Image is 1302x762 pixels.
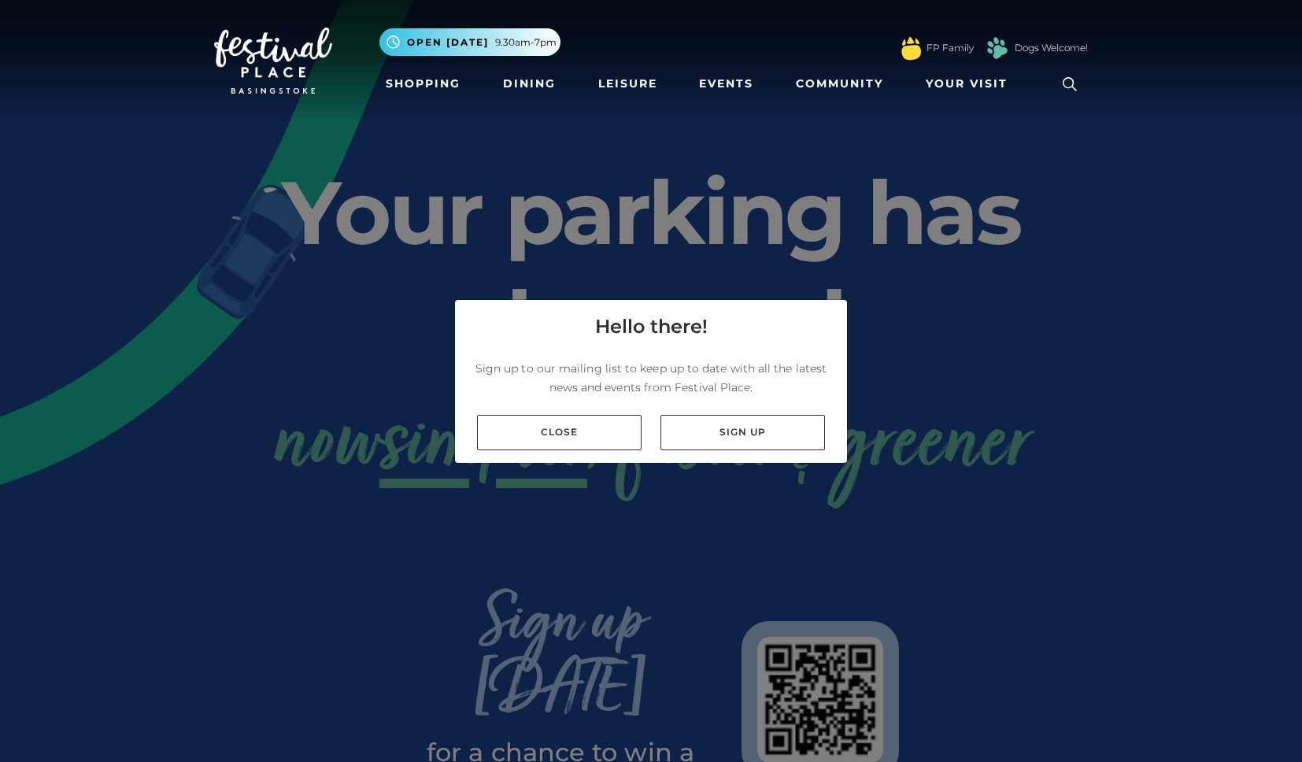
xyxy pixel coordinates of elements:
a: Close [477,415,642,450]
span: 9.30am-7pm [495,35,557,50]
a: Sign up [660,415,825,450]
a: Community [790,69,890,98]
button: Open [DATE] 9.30am-7pm [379,28,560,56]
a: Leisure [592,69,664,98]
a: Shopping [379,69,467,98]
h4: Hello there! [595,313,708,341]
a: Your Visit [919,69,1022,98]
a: Dogs Welcome! [1015,41,1088,55]
a: FP Family [927,41,974,55]
p: Sign up to our mailing list to keep up to date with all the latest news and events from Festival ... [468,359,834,397]
span: Open [DATE] [407,35,489,50]
a: Dining [497,69,562,98]
span: Your Visit [926,76,1008,92]
a: Events [693,69,760,98]
img: Festival Place Logo [214,28,332,94]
